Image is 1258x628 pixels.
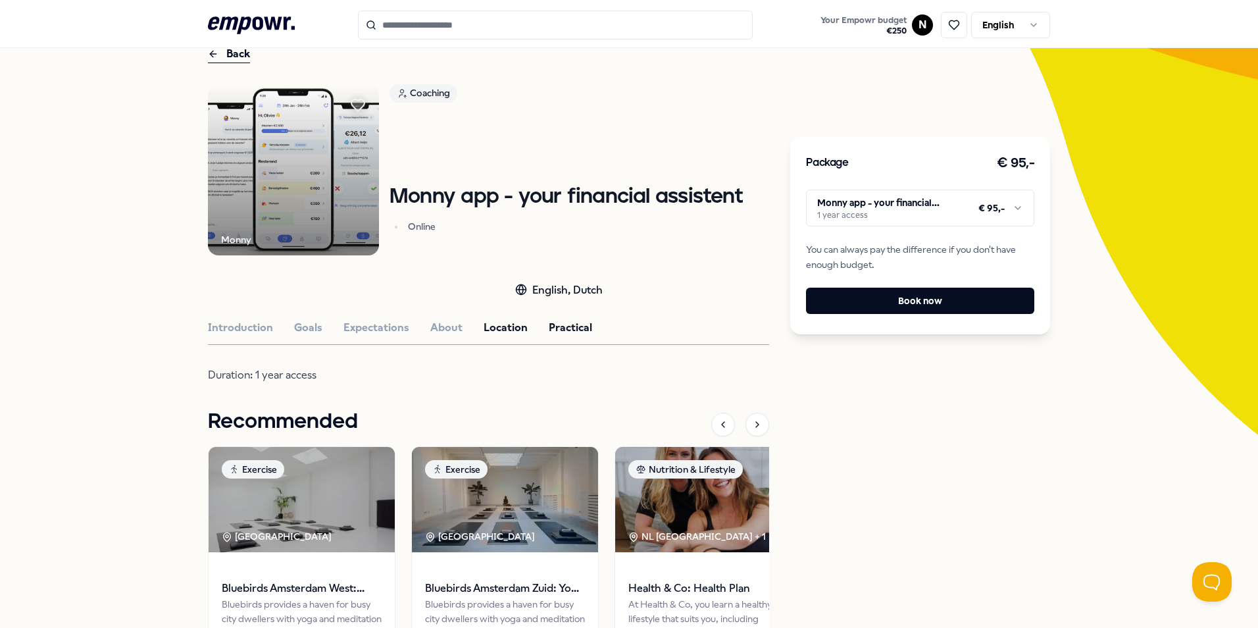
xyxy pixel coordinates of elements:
span: Bluebirds Amsterdam West: Yoga & Wellbeing [222,580,382,597]
p: Online [408,220,743,233]
button: Location [484,319,528,336]
button: Practical [549,319,592,336]
button: N [912,14,933,36]
iframe: Help Scout Beacon - Open [1192,562,1232,602]
button: Goals [294,319,322,336]
div: Exercise [222,460,284,479]
span: Your Empowr budget [820,15,907,26]
span: Health & Co: Health Plan [628,580,788,597]
button: About [430,319,463,336]
div: Exercise [425,460,488,479]
h1: Monny app - your financial assistent [390,186,743,209]
a: Your Empowr budget€250 [815,11,912,39]
div: Coaching [390,84,457,103]
span: € 250 [820,26,907,36]
button: Introduction [208,319,273,336]
div: Nutrition & Lifestyle [628,460,743,479]
button: Book now [806,288,1034,314]
span: You can always pay the difference if you don't have enough budget. [806,242,1034,272]
input: Search for products, categories or subcategories [358,11,753,39]
button: Expectations [343,319,409,336]
div: NL [GEOGRAPHIC_DATA] + 1 [628,529,766,544]
h1: Recommended [208,406,358,438]
img: package image [209,447,395,552]
div: [GEOGRAPHIC_DATA] [222,529,334,544]
div: [GEOGRAPHIC_DATA] [425,529,537,544]
div: Back [208,45,250,63]
img: package image [615,447,801,552]
h3: Package [806,155,848,172]
img: Product Image [208,84,379,255]
button: Your Empowr budget€250 [818,13,909,39]
h3: € 95,- [997,153,1034,174]
div: English, Dutch [515,282,603,299]
img: package image [412,447,598,552]
span: Bluebirds Amsterdam Zuid: Yoga & Wellbeing [425,580,585,597]
div: Monny [221,232,251,247]
p: Duration: 1 year access [208,366,636,384]
a: Coaching [390,84,743,107]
